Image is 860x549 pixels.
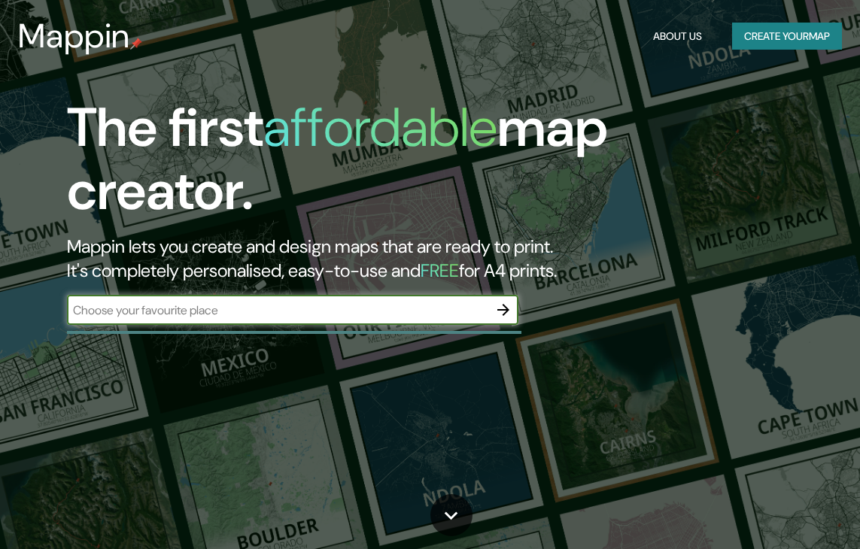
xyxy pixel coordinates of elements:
h1: affordable [263,93,497,162]
h2: Mappin lets you create and design maps that are ready to print. It's completely personalised, eas... [67,235,755,283]
img: mappin-pin [130,38,142,50]
h1: The first map creator. [67,96,755,235]
h3: Mappin [18,17,130,56]
h5: FREE [421,259,459,282]
input: Choose your favourite place [67,302,488,319]
button: Create yourmap [732,23,842,50]
button: About Us [647,23,708,50]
